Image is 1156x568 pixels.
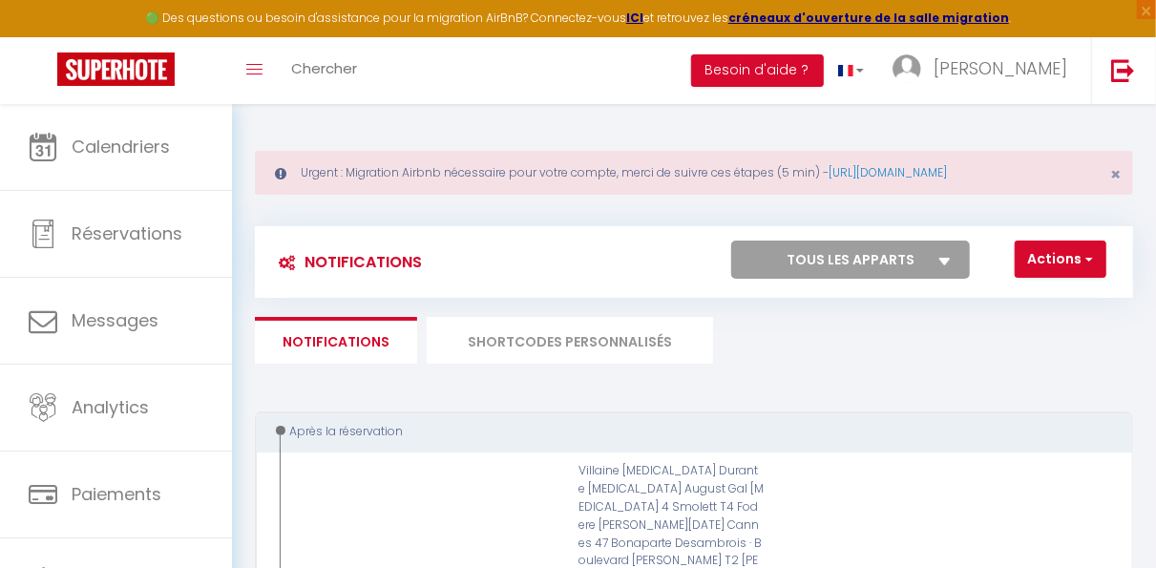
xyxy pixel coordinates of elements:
[691,54,824,87] button: Besoin d'aide ?
[273,423,1099,441] div: Après la réservation
[72,308,158,332] span: Messages
[72,135,170,158] span: Calendriers
[277,37,371,104] a: Chercher
[626,10,643,26] a: ICI
[72,482,161,506] span: Paiements
[1015,241,1106,279] button: Actions
[291,58,357,78] span: Chercher
[15,8,73,65] button: Ouvrir le widget de chat LiveChat
[255,317,417,364] li: Notifications
[72,395,149,419] span: Analytics
[255,151,1133,195] div: Urgent : Migration Airbnb nécessaire pour votre compte, merci de suivre ces étapes (5 min) -
[728,10,1009,26] a: créneaux d'ouverture de la salle migration
[72,221,182,245] span: Réservations
[878,37,1091,104] a: ... [PERSON_NAME]
[934,56,1067,80] span: [PERSON_NAME]
[57,53,175,86] img: Super Booking
[1111,58,1135,82] img: logout
[1110,162,1121,186] span: ×
[427,317,713,364] li: SHORTCODES PERSONNALISÉS
[269,241,422,284] h3: Notifications
[1110,166,1121,183] button: Close
[893,54,921,83] img: ...
[829,164,947,180] a: [URL][DOMAIN_NAME]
